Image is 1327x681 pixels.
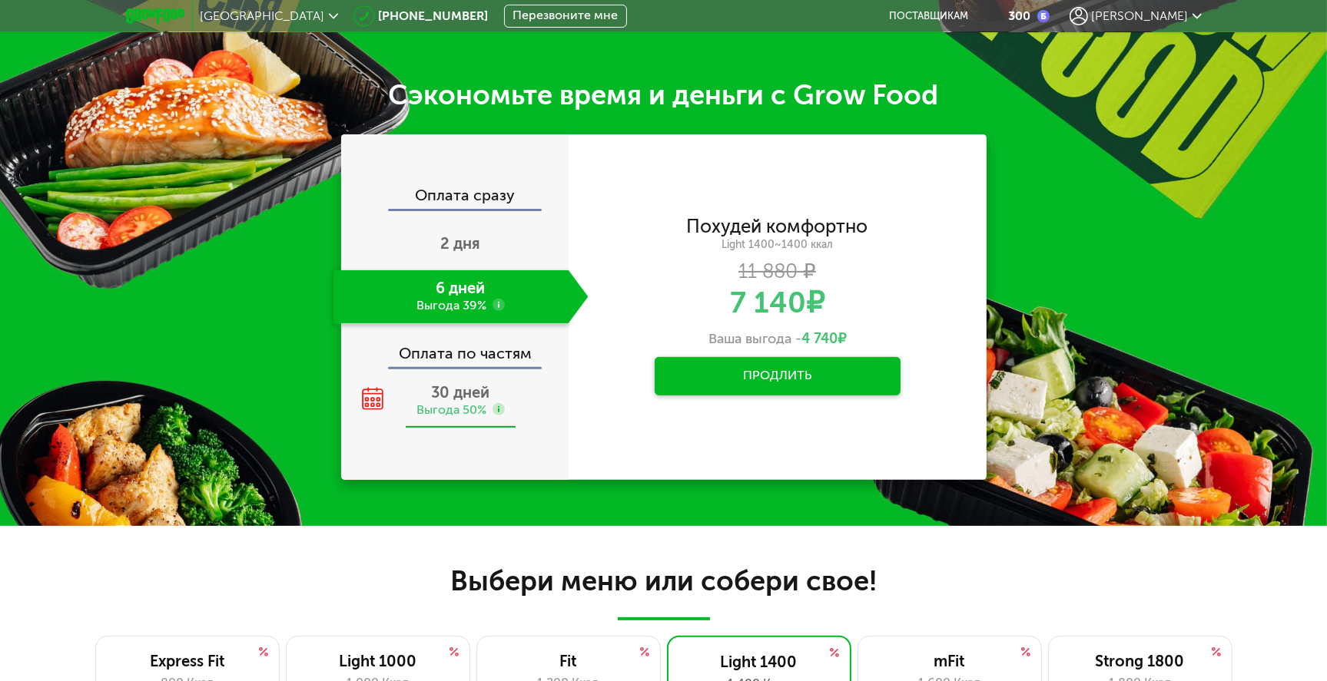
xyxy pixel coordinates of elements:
[111,652,264,670] div: Express Fit
[687,218,868,235] div: Похудей комфортно
[302,652,454,670] div: Light 1000
[1064,652,1216,670] div: Strong 1800
[416,402,486,418] div: Выгода 50%
[1009,8,1031,23] div: 300
[730,288,806,317] span: 7 140
[874,652,1026,670] div: mFit
[730,285,824,320] span: ₽
[683,653,835,671] div: Light 1400
[432,383,490,402] span: 30 дней
[569,331,987,348] div: Ваша выгода -
[201,8,325,23] span: [GEOGRAPHIC_DATA]
[493,652,645,670] div: Fit
[343,330,569,367] div: Оплата по частям
[1037,10,1050,22] img: bonus_b.cdccf46.png
[343,186,569,209] div: Оплата сразу
[655,357,901,395] button: Продлить
[569,263,987,280] div: 11 880 ₽
[504,5,627,28] button: Перезвоните мне
[801,331,846,348] span: ₽
[1092,8,1189,23] span: [PERSON_NAME]
[801,330,838,347] span: 4 740
[379,8,489,23] a: [PHONE_NUMBER]
[569,238,987,252] div: Light 1400~1400 ккал
[441,234,481,253] span: 2 дня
